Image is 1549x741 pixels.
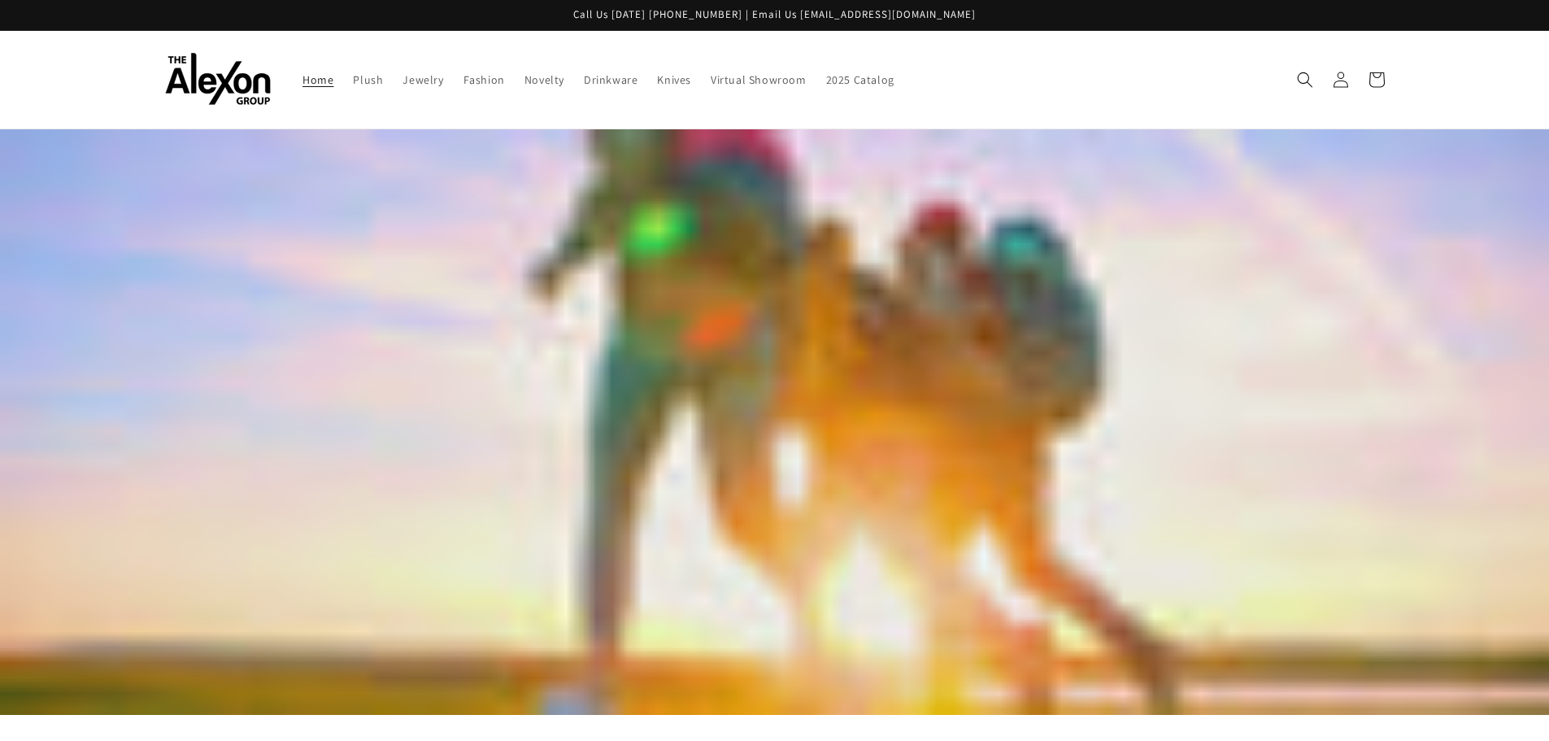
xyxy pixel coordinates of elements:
a: Home [293,63,343,97]
span: Knives [657,72,691,87]
span: Virtual Showroom [711,72,807,87]
summary: Search [1287,62,1323,98]
span: 2025 Catalog [826,72,894,87]
span: Fashion [463,72,505,87]
a: Virtual Showroom [701,63,816,97]
a: Knives [647,63,701,97]
a: Jewelry [393,63,453,97]
span: Novelty [524,72,564,87]
a: Fashion [454,63,515,97]
span: Plush [353,72,383,87]
a: Drinkware [574,63,647,97]
span: Drinkware [584,72,637,87]
a: Plush [343,63,393,97]
span: Jewelry [402,72,443,87]
span: Home [302,72,333,87]
img: The Alexon Group [165,53,271,106]
a: 2025 Catalog [816,63,904,97]
a: Novelty [515,63,574,97]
